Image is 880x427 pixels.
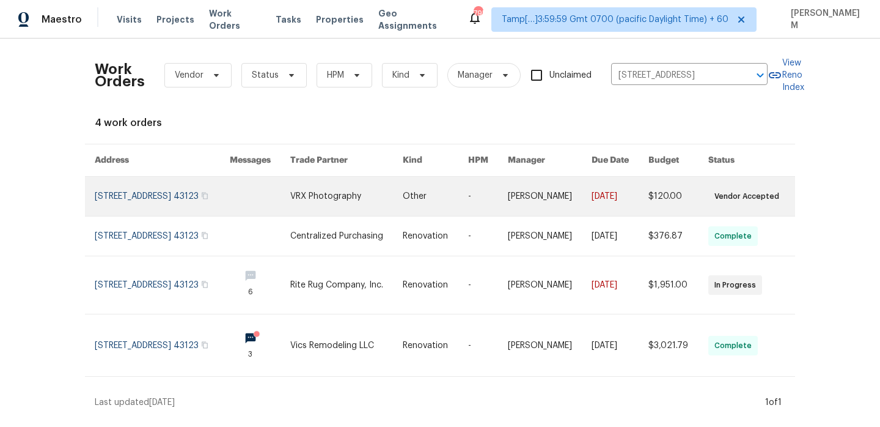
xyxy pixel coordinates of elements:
td: VRX Photography [280,177,393,217]
div: 4 work orders [95,117,785,129]
td: Vics Remodeling LLC [280,314,393,377]
span: Work Orders [209,7,261,32]
span: Visits [117,13,142,26]
span: Maestro [42,13,82,26]
h2: Work Orders [95,63,145,87]
td: Other [393,177,458,217]
span: Manager [458,69,493,81]
td: Renovation [393,256,458,314]
th: Kind [393,144,458,177]
span: Tamp[…]3:59:59 Gmt 0700 (pacific Daylight Time) + 60 [502,13,728,26]
th: Trade Partner [280,144,393,177]
td: - [458,177,498,217]
div: 1 of 1 [765,396,782,409]
span: Status [252,69,279,81]
td: Centralized Purchasing [280,217,393,256]
input: Enter in an address [611,66,733,85]
th: Budget [639,144,698,177]
span: Projects [156,13,194,26]
button: Copy Address [199,279,210,290]
th: Messages [220,144,280,177]
span: [PERSON_NAME] M [786,7,862,32]
td: - [458,256,498,314]
span: HPM [327,69,344,81]
td: Renovation [393,217,458,256]
th: Manager [498,144,582,177]
div: Last updated [95,396,761,409]
span: Tasks [276,15,301,24]
span: Unclaimed [549,69,592,82]
div: 795 [474,7,482,20]
span: Properties [316,13,364,26]
td: [PERSON_NAME] [498,314,582,377]
th: Address [85,144,220,177]
button: Copy Address [199,340,210,351]
button: Open [752,67,769,84]
button: Copy Address [199,190,210,201]
th: Status [698,144,795,177]
span: Vendor [175,69,204,81]
a: View Reno Index [768,57,804,94]
td: Renovation [393,314,458,377]
td: - [458,217,498,256]
span: Kind [392,69,409,81]
span: [DATE] [149,398,175,407]
th: Due Date [582,144,639,177]
button: Copy Address [199,230,210,241]
td: [PERSON_NAME] [498,256,582,314]
td: - [458,314,498,377]
td: Rite Rug Company, Inc. [280,256,393,314]
td: [PERSON_NAME] [498,217,582,256]
th: HPM [458,144,498,177]
span: Geo Assignments [378,7,453,32]
td: [PERSON_NAME] [498,177,582,217]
